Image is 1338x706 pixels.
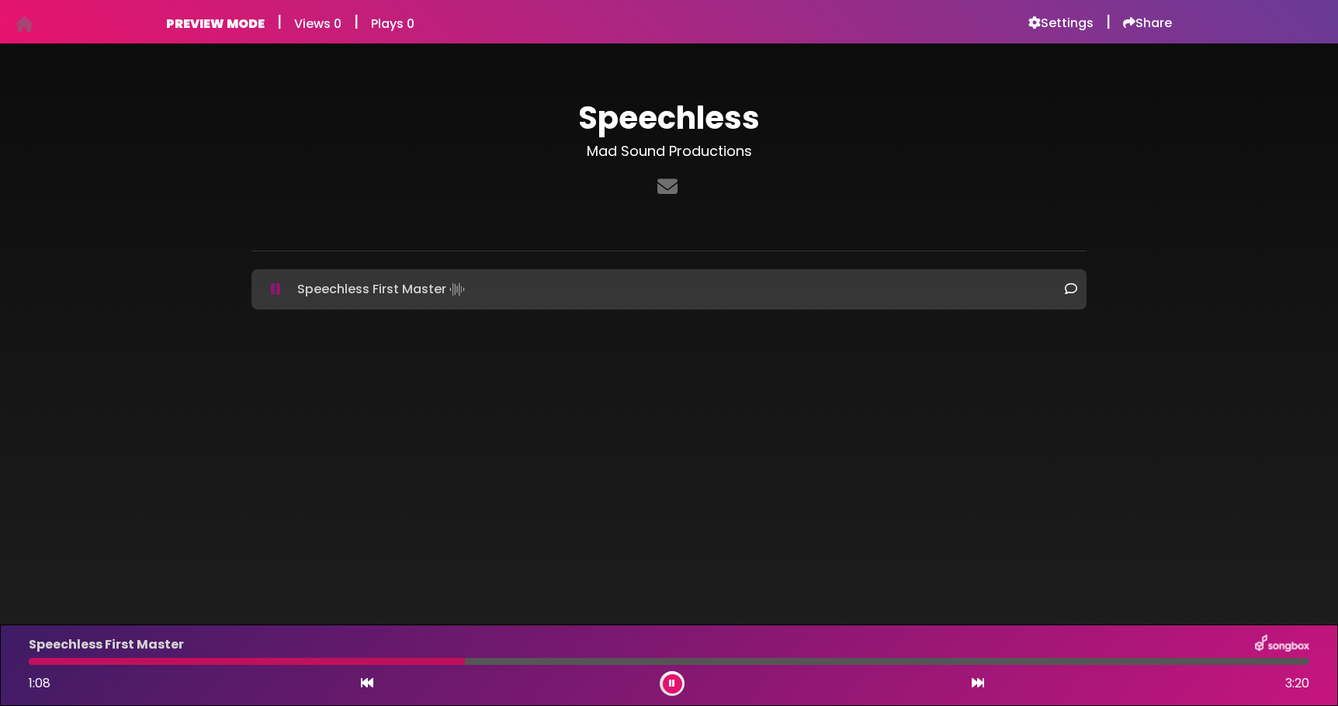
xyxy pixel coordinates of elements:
h3: Mad Sound Productions [251,143,1087,160]
h6: Plays 0 [371,16,414,31]
h5: | [277,12,282,31]
a: Share [1123,16,1172,31]
img: waveform4.gif [446,279,468,300]
p: Speechless First Master [297,279,468,300]
h5: | [1106,12,1111,31]
h6: Views 0 [294,16,341,31]
h1: Speechless [251,99,1087,137]
a: Settings [1028,16,1094,31]
h5: | [354,12,359,31]
h6: PREVIEW MODE [166,16,265,31]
